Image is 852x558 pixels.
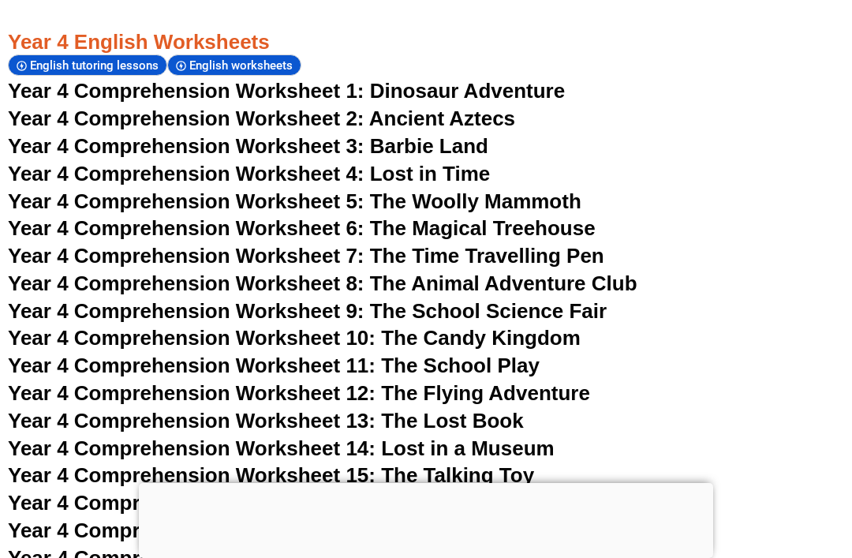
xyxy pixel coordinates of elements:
a: Year 4 Comprehension Worksheet 11: The School Play [8,354,540,377]
a: Year 4 Comprehension Worksheet 12: The Flying Adventure [8,381,590,405]
a: Year 4 Comprehension Worksheet 7: The Time Travelling Pen [8,244,604,268]
a: Year 4 Comprehension Worksheet 2: Ancient Aztecs [8,107,515,130]
div: English worksheets [167,54,301,76]
a: Year 4 Comprehension Worksheet 14: Lost in a Museum [8,436,555,460]
a: Year 4 Comprehension Worksheet 4: Lost in Time [8,162,490,185]
a: Year 4 Comprehension Worksheet 17: The Mischevious Robot [8,519,611,542]
a: Year 4 Comprehension Worksheet 16: The Rainbow Kingdom [8,491,603,515]
div: English tutoring lessons [8,54,167,76]
a: Year 4 Comprehension Worksheet 15: The Talking Toy [8,463,534,487]
a: Year 4 Comprehension Worksheet 6: The Magical Treehouse [8,216,596,240]
a: Year 4 Comprehension Worksheet 10: The Candy Kingdom [8,326,581,350]
span: English tutoring lessons [30,58,163,73]
span: Dinosaur Adventure [370,79,565,103]
iframe: Advertisement [139,483,713,554]
span: Year 4 Comprehension Worksheet 1: [8,79,364,103]
a: Year 4 Comprehension Worksheet 3: Barbie Land [8,134,488,158]
a: Year 4 Comprehension Worksheet 13: The Lost Book [8,409,524,433]
a: Year 4 Comprehension Worksheet 1: Dinosaur Adventure [8,79,565,103]
a: Year 4 Comprehension Worksheet 9: The School Science Fair [8,299,607,323]
iframe: Chat Widget [581,380,852,558]
a: Year 4 Comprehension Worksheet 5: The Woolly Mammoth [8,189,581,213]
a: Year 4 Comprehension Worksheet 8: The Animal Adventure Club [8,272,637,295]
h3: Year 4 English Worksheets [8,2,844,56]
span: English worksheets [189,58,297,73]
